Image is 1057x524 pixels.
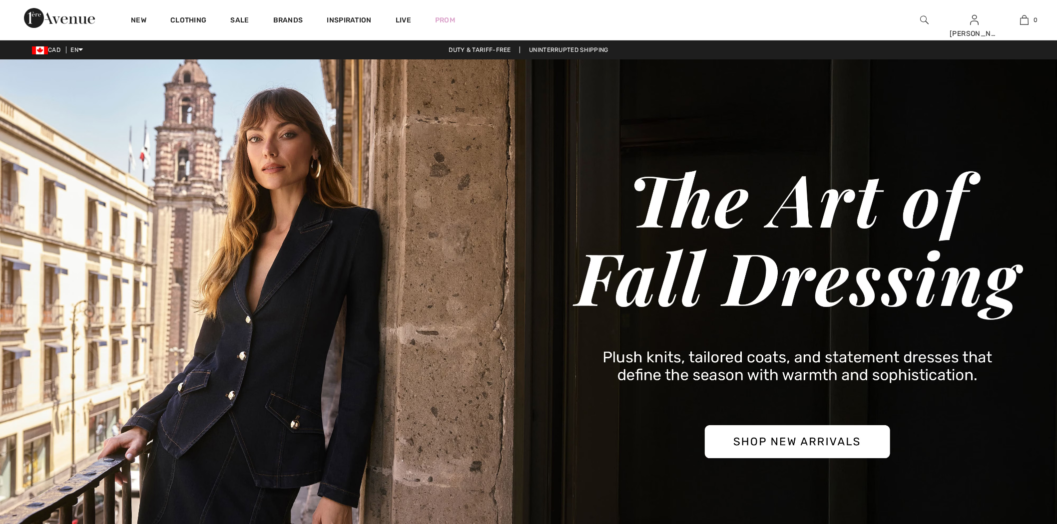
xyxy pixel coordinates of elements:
img: Canadian Dollar [32,46,48,54]
a: Sale [230,16,249,26]
a: 0 [1000,14,1049,26]
a: Clothing [170,16,206,26]
a: Sign In [970,15,979,24]
a: New [131,16,146,26]
a: Live [396,15,411,25]
img: My Info [970,14,979,26]
a: Brands [273,16,303,26]
img: search the website [920,14,929,26]
span: EN [70,46,83,53]
img: My Bag [1020,14,1029,26]
div: [PERSON_NAME] [950,28,999,39]
span: 0 [1034,15,1038,24]
a: Prom [435,15,455,25]
img: 1ère Avenue [24,8,95,28]
span: Inspiration [327,16,371,26]
span: CAD [32,46,64,53]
